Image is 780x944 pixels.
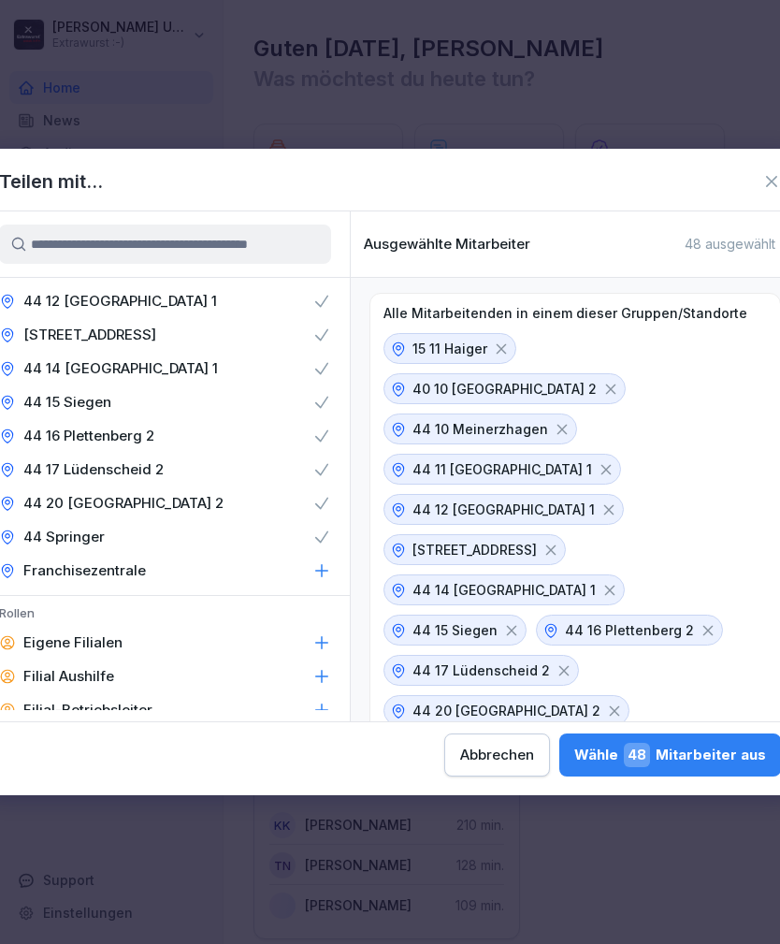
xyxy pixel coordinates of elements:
[412,419,548,439] p: 44 10 Meinerzhagen
[685,236,775,253] p: 48 ausgewählt
[412,540,537,559] p: [STREET_ADDRESS]
[412,339,487,358] p: 15 11 Haiger
[23,326,156,344] p: [STREET_ADDRESS]
[23,528,105,546] p: 44 Springer
[23,359,218,378] p: 44 14 [GEOGRAPHIC_DATA] 1
[23,460,164,479] p: 44 17 Lüdenscheid 2
[383,305,747,322] p: Alle Mitarbeitenden in einem dieser Gruppen/Standorte
[23,393,111,412] p: 44 15 Siegen
[412,661,550,680] p: 44 17 Lüdenscheid 2
[412,459,592,479] p: 44 11 [GEOGRAPHIC_DATA] 1
[23,292,217,311] p: 44 12 [GEOGRAPHIC_DATA] 1
[23,701,152,719] p: Filial-Betriebsleiter
[412,620,498,640] p: 44 15 Siegen
[412,500,595,519] p: 44 12 [GEOGRAPHIC_DATA] 1
[412,580,596,600] p: 44 14 [GEOGRAPHIC_DATA] 1
[412,379,597,399] p: 40 10 [GEOGRAPHIC_DATA] 2
[412,701,600,720] p: 44 20 [GEOGRAPHIC_DATA] 2
[23,494,224,513] p: 44 20 [GEOGRAPHIC_DATA] 2
[23,633,123,652] p: Eigene Filialen
[23,561,146,580] p: Franchisezentrale
[624,743,650,767] span: 48
[23,667,114,686] p: Filial Aushilfe
[444,733,550,777] button: Abbrechen
[460,745,534,765] div: Abbrechen
[23,427,154,445] p: 44 16 Plettenberg 2
[565,620,694,640] p: 44 16 Plettenberg 2
[574,743,766,767] div: Wähle Mitarbeiter aus
[364,236,530,253] p: Ausgewählte Mitarbeiter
